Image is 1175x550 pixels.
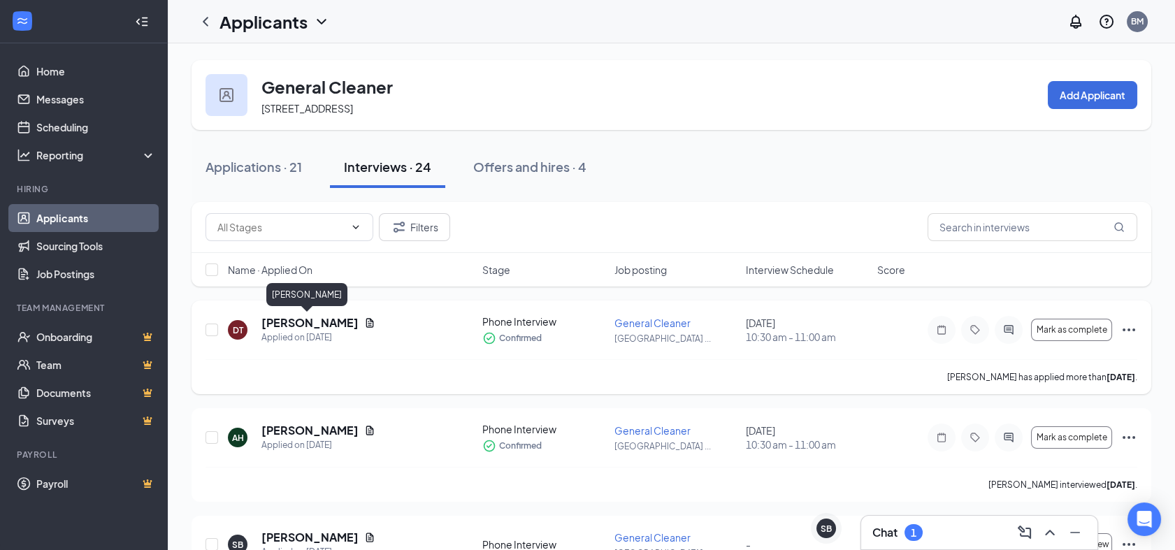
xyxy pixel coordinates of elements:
[967,324,983,335] svg: Tag
[206,158,302,175] div: Applications · 21
[217,219,345,235] input: All Stages
[219,88,233,102] img: user icon
[350,222,361,233] svg: ChevronDown
[614,531,691,544] span: General Cleaner
[344,158,431,175] div: Interviews · 24
[1036,433,1106,442] span: Mark as complete
[928,213,1137,241] input: Search in interviews
[36,470,156,498] a: PayrollCrown
[614,263,667,277] span: Job posting
[261,331,375,345] div: Applied on [DATE]
[17,148,31,162] svg: Analysis
[261,315,359,331] h5: [PERSON_NAME]
[15,14,29,28] svg: WorkstreamLogo
[36,204,156,232] a: Applicants
[482,439,496,453] svg: CheckmarkCircle
[36,351,156,379] a: TeamCrown
[482,263,510,277] span: Stage
[1014,521,1036,544] button: ComposeMessage
[232,432,244,444] div: AH
[36,260,156,288] a: Job Postings
[499,439,542,453] span: Confirmed
[746,263,834,277] span: Interview Schedule
[877,263,905,277] span: Score
[746,437,869,451] span: 10:30 am - 11:00 am
[36,57,156,85] a: Home
[1131,15,1144,27] div: BM
[1016,524,1033,541] svg: ComposeMessage
[364,425,375,436] svg: Document
[1039,521,1061,544] button: ChevronUp
[261,102,353,115] span: [STREET_ADDRESS]
[261,423,359,438] h5: [PERSON_NAME]
[261,438,375,452] div: Applied on [DATE]
[36,85,156,113] a: Messages
[614,317,691,329] span: General Cleaner
[36,407,156,435] a: SurveysCrown
[1064,521,1086,544] button: Minimize
[614,424,691,437] span: General Cleaner
[947,371,1137,383] p: [PERSON_NAME] has applied more than .
[1031,426,1112,449] button: Mark as complete
[988,479,1137,491] p: [PERSON_NAME] interviewed .
[1036,325,1106,335] span: Mark as complete
[499,331,542,345] span: Confirmed
[36,232,156,260] a: Sourcing Tools
[233,324,243,336] div: DT
[1127,502,1161,536] div: Open Intercom Messenger
[1120,429,1137,446] svg: Ellipses
[17,449,153,461] div: Payroll
[391,219,408,236] svg: Filter
[473,158,586,175] div: Offers and hires · 4
[746,424,869,451] div: [DATE]
[261,75,393,99] h3: General Cleaner
[746,316,869,344] div: [DATE]
[1120,321,1137,338] svg: Ellipses
[1067,13,1084,30] svg: Notifications
[1031,319,1112,341] button: Mark as complete
[933,324,950,335] svg: Note
[379,213,450,241] button: Filter Filters
[1067,524,1083,541] svg: Minimize
[36,379,156,407] a: DocumentsCrown
[364,317,375,328] svg: Document
[911,527,916,539] div: 1
[967,432,983,443] svg: Tag
[135,15,149,29] svg: Collapse
[197,13,214,30] svg: ChevronLeft
[1106,479,1135,490] b: [DATE]
[872,525,898,540] h3: Chat
[614,333,737,345] p: [GEOGRAPHIC_DATA] ...
[1048,81,1137,109] button: Add Applicant
[746,330,869,344] span: 10:30 am - 11:00 am
[36,148,157,162] div: Reporting
[821,523,832,535] div: SB
[36,323,156,351] a: OnboardingCrown
[17,302,153,314] div: Team Management
[261,530,359,545] h5: [PERSON_NAME]
[228,263,312,277] span: Name · Applied On
[1041,524,1058,541] svg: ChevronUp
[482,422,605,436] div: Phone Interview
[219,10,308,34] h1: Applicants
[1106,372,1135,382] b: [DATE]
[614,440,737,452] p: [GEOGRAPHIC_DATA] ...
[1113,222,1125,233] svg: MagnifyingGlass
[266,283,347,306] div: [PERSON_NAME]
[1000,432,1017,443] svg: ActiveChat
[1000,324,1017,335] svg: ActiveChat
[17,183,153,195] div: Hiring
[364,532,375,543] svg: Document
[482,331,496,345] svg: CheckmarkCircle
[36,113,156,141] a: Scheduling
[482,314,605,328] div: Phone Interview
[313,13,330,30] svg: ChevronDown
[933,432,950,443] svg: Note
[1098,13,1115,30] svg: QuestionInfo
